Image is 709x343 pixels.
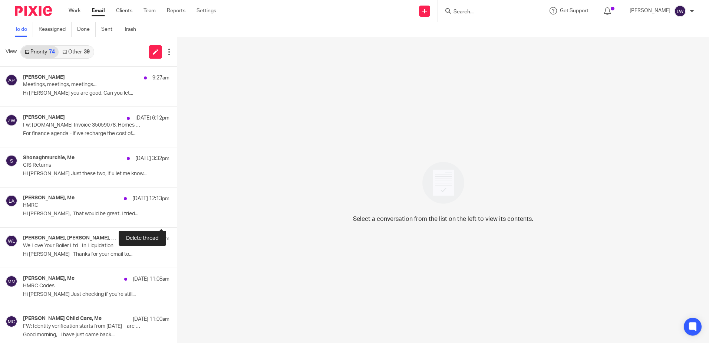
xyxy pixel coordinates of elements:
[23,162,140,169] p: CIS Returns
[23,202,140,209] p: HMRC
[23,155,75,161] h4: Shonaghmurchie, Me
[23,171,169,177] p: Hi [PERSON_NAME] Just these two, if u let me know...
[84,49,90,55] div: 39
[124,22,142,37] a: Trash
[133,316,169,323] p: [DATE] 11:00am
[23,243,140,249] p: We Love Your Boiler Ltd - In Liquidation
[135,114,169,122] p: [DATE] 6:12pm
[6,195,17,207] img: svg%3E
[69,7,80,14] a: Work
[6,316,17,327] img: svg%3E
[197,7,216,14] a: Settings
[23,332,169,338] p: Good morning, I have just came back...
[418,157,469,209] img: image
[135,155,169,162] p: [DATE] 3:32pm
[23,251,169,258] p: Hi [PERSON_NAME] Thanks for your email to...
[15,22,33,37] a: To do
[23,283,140,289] p: HMRC Codes
[101,22,118,37] a: Sent
[23,82,140,88] p: Meetings, meetings, meetings...
[23,291,169,298] p: Hi [PERSON_NAME] Just checking if you’re still...
[15,6,52,16] img: Pixie
[6,275,17,287] img: svg%3E
[23,131,169,137] p: For finance agenda - if we recharge the cost of...
[23,323,140,330] p: FW: Identity verification starts from [DATE] – are you ready?
[152,74,169,82] p: 9:27am
[77,22,96,37] a: Done
[23,316,102,322] h4: [PERSON_NAME] Child Care, Me
[39,22,72,37] a: Reassigned
[132,195,169,202] p: [DATE] 12:13pm
[23,211,169,217] p: Hi [PERSON_NAME], That would be great. I tried...
[6,114,17,126] img: svg%3E
[23,122,140,128] p: Fw: [DOMAIN_NAME] Invoice 35059078, Homes for Good ([GEOGRAPHIC_DATA]) CIC.
[23,275,75,282] h4: [PERSON_NAME], Me
[116,7,132,14] a: Clients
[144,7,156,14] a: Team
[49,49,55,55] div: 74
[23,114,65,121] h4: [PERSON_NAME]
[59,46,93,58] a: Other39
[92,7,105,14] a: Email
[674,5,686,17] img: svg%3E
[23,90,169,97] p: Hi [PERSON_NAME] you are good. Can you let...
[133,235,169,242] p: [DATE] 11:33am
[353,215,533,223] p: Select a conversation from the list on the left to view its contents.
[167,7,185,14] a: Reports
[6,235,17,247] img: svg%3E
[21,46,59,58] a: Priority74
[6,48,17,56] span: View
[23,74,65,81] h4: [PERSON_NAME]
[630,7,670,14] p: [PERSON_NAME]
[560,8,588,13] span: Get Support
[23,235,121,241] h4: [PERSON_NAME], [PERSON_NAME], Me, [PERSON_NAME]
[23,195,75,201] h4: [PERSON_NAME], Me
[6,74,17,86] img: svg%3E
[453,9,520,16] input: Search
[6,155,17,167] img: svg%3E
[133,275,169,283] p: [DATE] 11:08am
